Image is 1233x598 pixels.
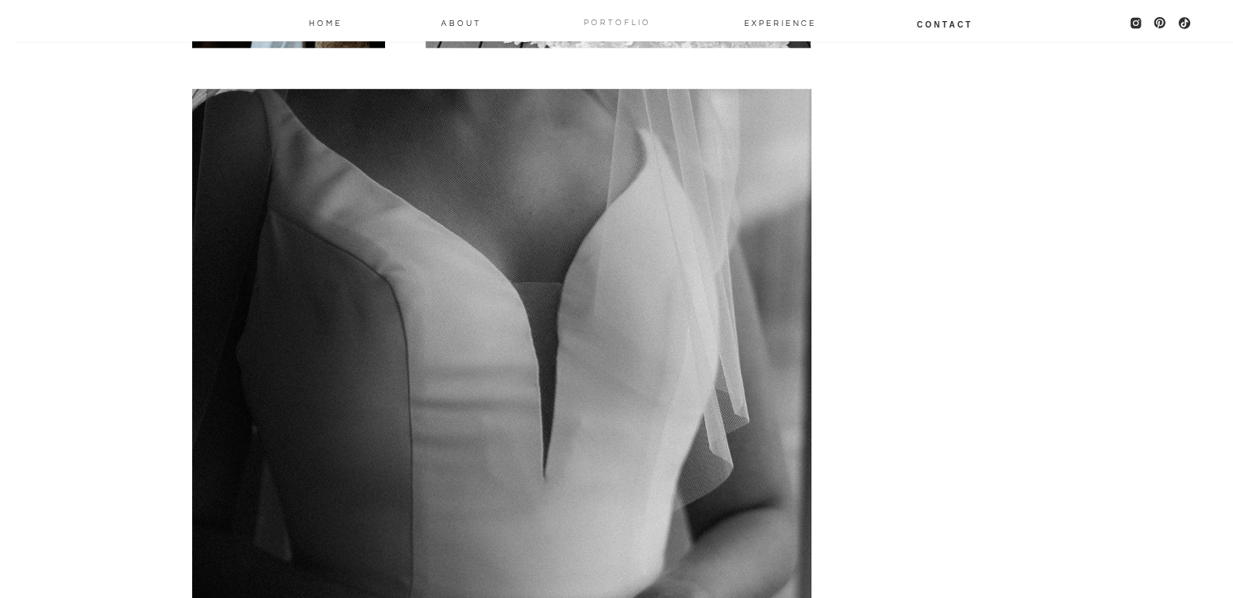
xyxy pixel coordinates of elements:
[744,15,803,28] a: EXPERIENCE
[577,15,657,28] a: PORTOFLIO
[440,15,482,28] a: About
[916,17,974,30] a: Contact
[308,15,344,28] a: Home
